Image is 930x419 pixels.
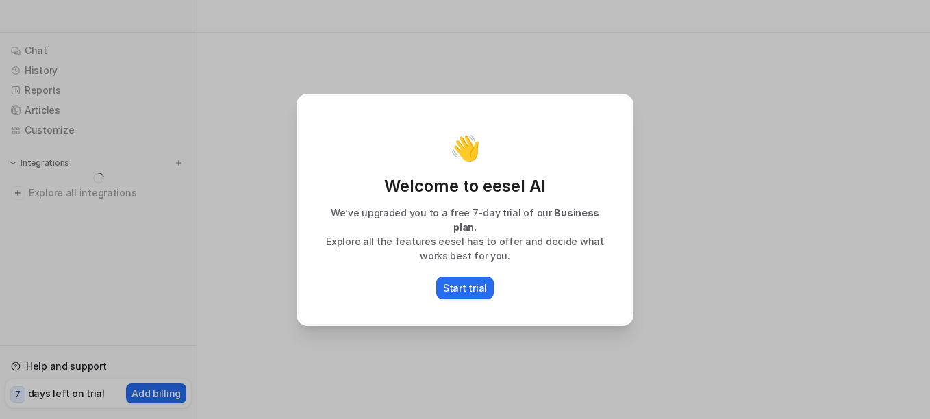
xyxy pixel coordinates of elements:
p: We’ve upgraded you to a free 7-day trial of our [312,205,618,234]
p: 👋 [450,134,481,162]
p: Start trial [443,281,487,295]
p: Explore all the features eesel has to offer and decide what works best for you. [312,234,618,263]
p: Welcome to eesel AI [312,175,618,197]
button: Start trial [436,277,494,299]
